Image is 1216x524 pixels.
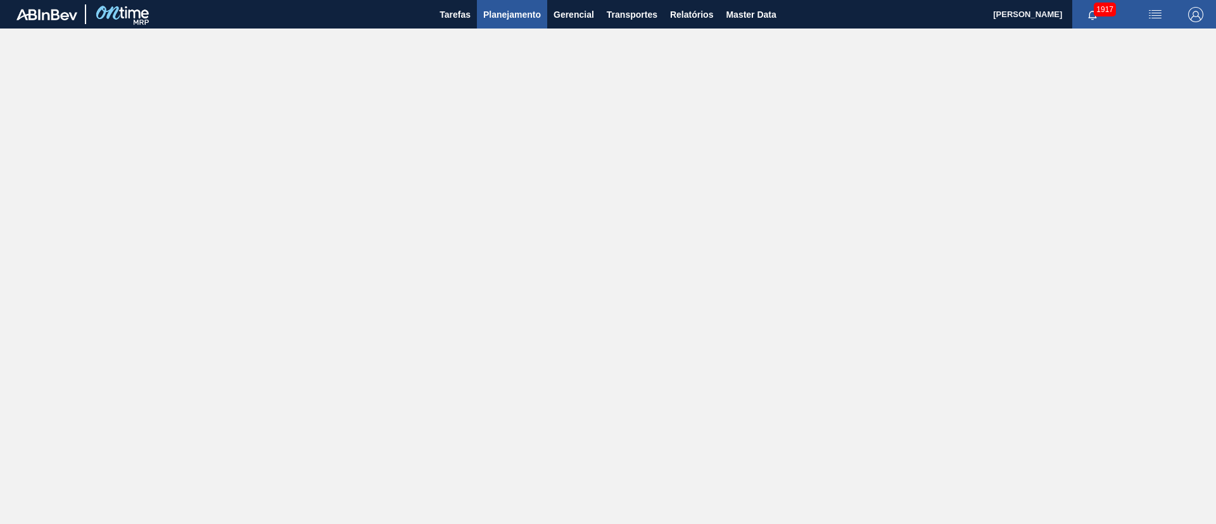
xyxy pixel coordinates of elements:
span: Master Data [726,7,776,22]
span: Planejamento [483,7,541,22]
span: 1917 [1094,3,1116,16]
img: userActions [1148,7,1163,22]
span: Transportes [607,7,657,22]
button: Notificações [1072,6,1113,23]
img: Logout [1188,7,1203,22]
span: Gerencial [554,7,594,22]
span: Tarefas [440,7,471,22]
img: TNhmsLtSVTkK8tSr43FrP2fwEKptu5GPRR3wAAAABJRU5ErkJggg== [16,9,77,20]
span: Relatórios [670,7,713,22]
